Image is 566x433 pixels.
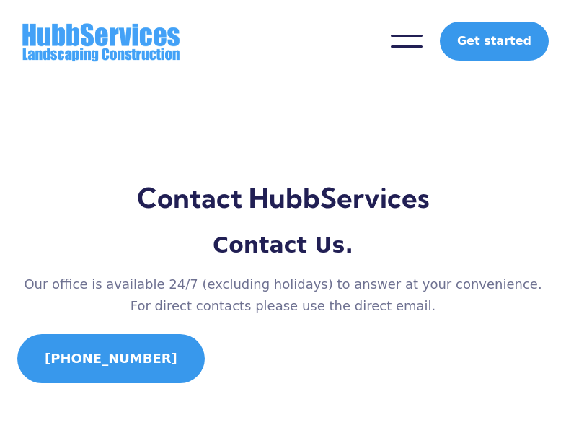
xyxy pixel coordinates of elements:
p: Our office is available 24/7 (excluding holidays) to answer at your convenience. For direct conta... [17,274,549,317]
img: HubbServices and HubbLawns Logo [17,17,185,66]
a: [PHONE_NUMBER] [17,334,205,383]
a: Get started [440,22,549,61]
h2: Contact Us. [17,229,549,262]
div: menu [391,26,423,56]
a: home [17,17,185,66]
